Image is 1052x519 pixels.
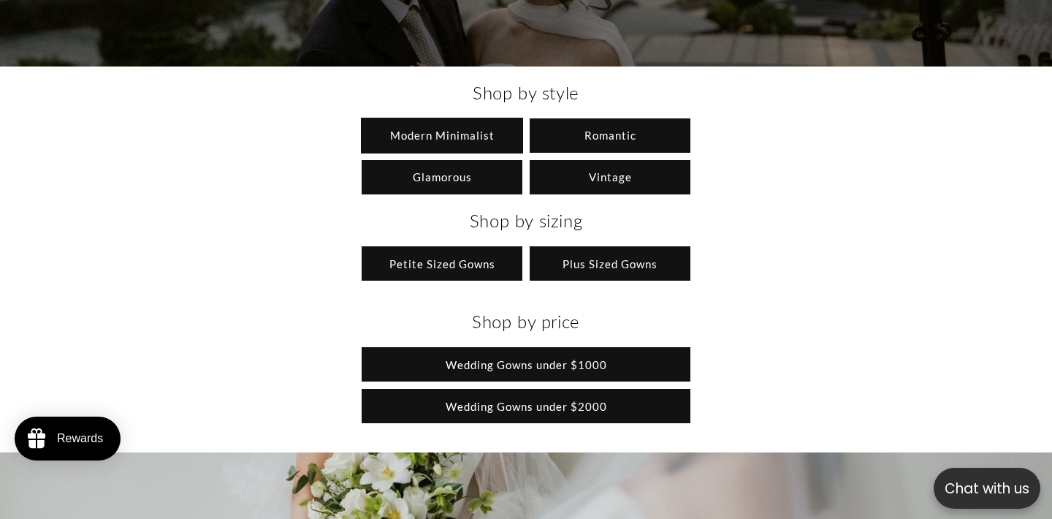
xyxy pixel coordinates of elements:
[362,118,522,153] a: Modern Minimalist
[362,160,522,194] a: Glamorous
[530,118,690,153] a: Romantic
[241,209,811,232] h2: Shop by sizing
[934,468,1040,509] button: Open chatbox
[530,246,690,281] a: Plus Sized Gowns
[57,432,103,445] div: Rewards
[934,478,1040,499] p: Chat with us
[530,160,690,194] a: Vintage
[241,310,811,333] h2: Shop by price
[362,347,690,382] a: Wedding Gowns under $1000
[241,81,811,104] h2: Shop by style
[362,246,522,281] a: Petite Sized Gowns
[362,389,690,423] a: Wedding Gowns under $2000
